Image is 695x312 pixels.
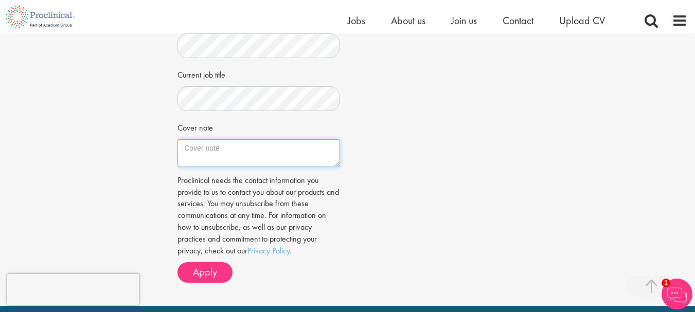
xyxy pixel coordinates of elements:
a: Jobs [348,14,365,27]
label: Cover note [177,119,213,134]
a: About us [391,14,425,27]
iframe: reCAPTCHA [7,274,139,305]
label: Current job title [177,66,225,81]
span: 1 [662,279,670,287]
a: Upload CV [559,14,605,27]
p: Proclinical needs the contact information you provide to us to contact you about our products and... [177,175,340,257]
span: Apply [193,265,217,279]
a: Privacy Policy [247,245,290,256]
a: Contact [503,14,533,27]
button: Apply [177,262,233,283]
a: Join us [451,14,477,27]
img: Chatbot [662,279,692,309]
